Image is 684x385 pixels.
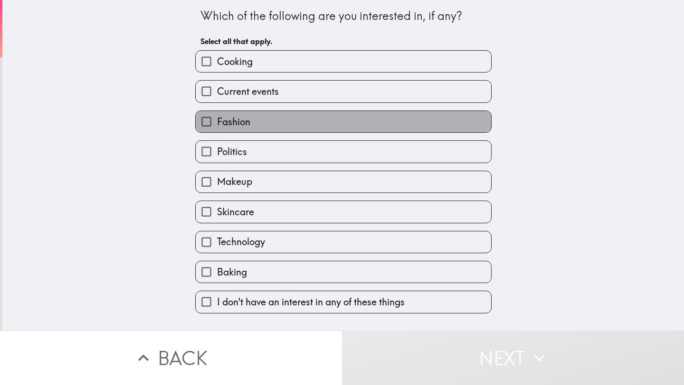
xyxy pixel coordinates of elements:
span: Technology [217,235,265,248]
button: Next [342,330,684,385]
button: Politics [196,141,491,162]
div: Which of the following are you interested in, if any? [200,8,486,24]
h6: Select all that apply. [200,36,486,46]
span: Cooking [217,55,253,68]
span: Baking [217,266,247,279]
button: Makeup [196,171,491,192]
span: Current events [217,85,279,98]
span: Makeup [217,175,252,188]
button: Current events [196,81,491,102]
button: I don't have an interest in any of these things [196,291,491,312]
span: Skincare [217,205,254,219]
span: I don't have an interest in any of these things [217,295,405,309]
button: Fashion [196,111,491,132]
button: Technology [196,231,491,253]
span: Fashion [217,115,250,128]
button: Baking [196,261,491,283]
button: Cooking [196,51,491,72]
button: Skincare [196,201,491,222]
span: Politics [217,145,247,158]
